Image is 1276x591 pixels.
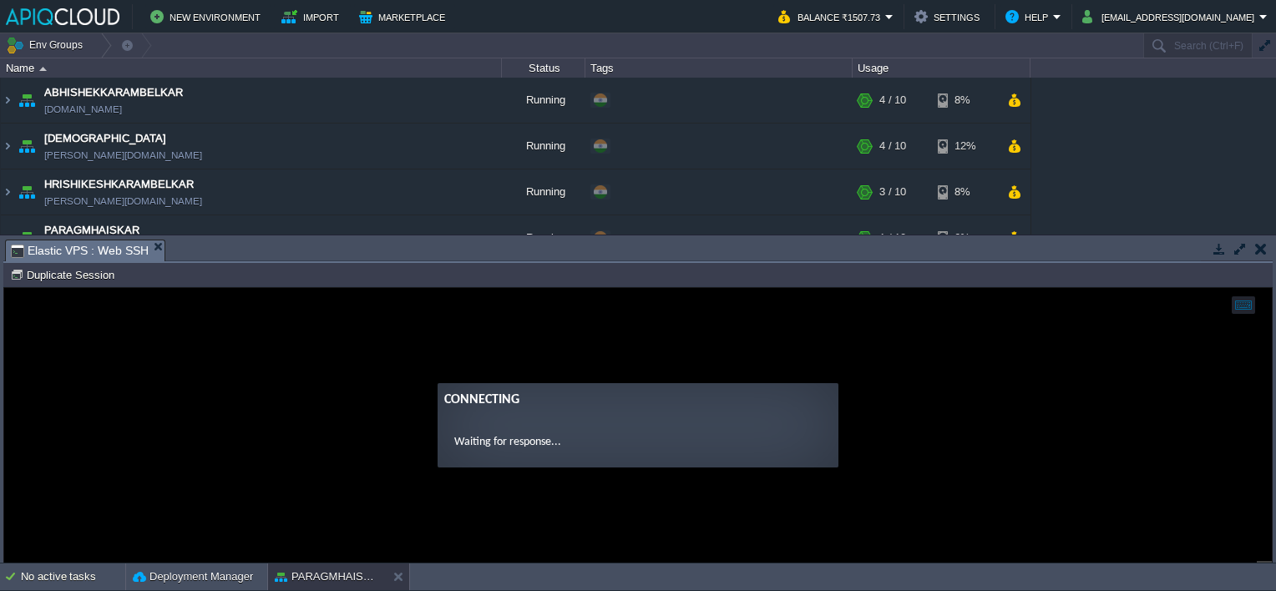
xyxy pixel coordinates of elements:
[450,145,818,163] p: Waiting for response...
[44,222,139,239] a: PARAGMHAISKAR
[586,58,852,78] div: Tags
[1082,7,1259,27] button: [EMAIL_ADDRESS][DOMAIN_NAME]
[502,215,585,260] div: Running
[6,8,119,25] img: APIQCloud
[44,147,202,164] a: [PERSON_NAME][DOMAIN_NAME]
[853,58,1030,78] div: Usage
[938,215,992,260] div: 6%
[440,102,828,122] div: Connecting
[21,563,125,590] div: No active tasks
[133,568,253,585] button: Deployment Manager
[44,101,122,118] a: [DOMAIN_NAME]
[502,124,585,169] div: Running
[6,33,89,57] button: Env Groups
[44,130,166,147] a: [DEMOGRAPHIC_DATA]
[15,124,38,169] img: AMDAwAAAACH5BAEAAAAALAAAAAABAAEAAAICRAEAOw==
[44,193,202,210] a: [PERSON_NAME][DOMAIN_NAME]
[503,58,585,78] div: Status
[502,169,585,215] div: Running
[938,124,992,169] div: 12%
[1005,7,1053,27] button: Help
[1,169,14,215] img: AMDAwAAAACH5BAEAAAAALAAAAAABAAEAAAICRAEAOw==
[15,215,38,260] img: AMDAwAAAACH5BAEAAAAALAAAAAABAAEAAAICRAEAOw==
[879,215,906,260] div: 1 / 10
[914,7,985,27] button: Settings
[1,215,14,260] img: AMDAwAAAACH5BAEAAAAALAAAAAABAAEAAAICRAEAOw==
[938,169,992,215] div: 8%
[281,7,344,27] button: Import
[2,58,501,78] div: Name
[275,568,380,585] button: PARAGMHAISKAR
[44,176,194,193] a: HRISHIKESHKARAMBELKAR
[1,124,14,169] img: AMDAwAAAACH5BAEAAAAALAAAAAABAAEAAAICRAEAOw==
[39,67,47,71] img: AMDAwAAAACH5BAEAAAAALAAAAAABAAEAAAICRAEAOw==
[879,169,906,215] div: 3 / 10
[10,267,119,282] button: Duplicate Session
[359,7,450,27] button: Marketplace
[1,78,14,123] img: AMDAwAAAACH5BAEAAAAALAAAAAABAAEAAAICRAEAOw==
[150,7,266,27] button: New Environment
[11,240,149,261] span: Elastic VPS : Web SSH
[879,78,906,123] div: 4 / 10
[938,78,992,123] div: 8%
[502,78,585,123] div: Running
[15,169,38,215] img: AMDAwAAAACH5BAEAAAAALAAAAAABAAEAAAICRAEAOw==
[15,78,38,123] img: AMDAwAAAACH5BAEAAAAALAAAAAABAAEAAAICRAEAOw==
[879,124,906,169] div: 4 / 10
[778,7,885,27] button: Balance ₹1507.73
[44,84,183,101] a: ABHISHEKKARAMBELKAR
